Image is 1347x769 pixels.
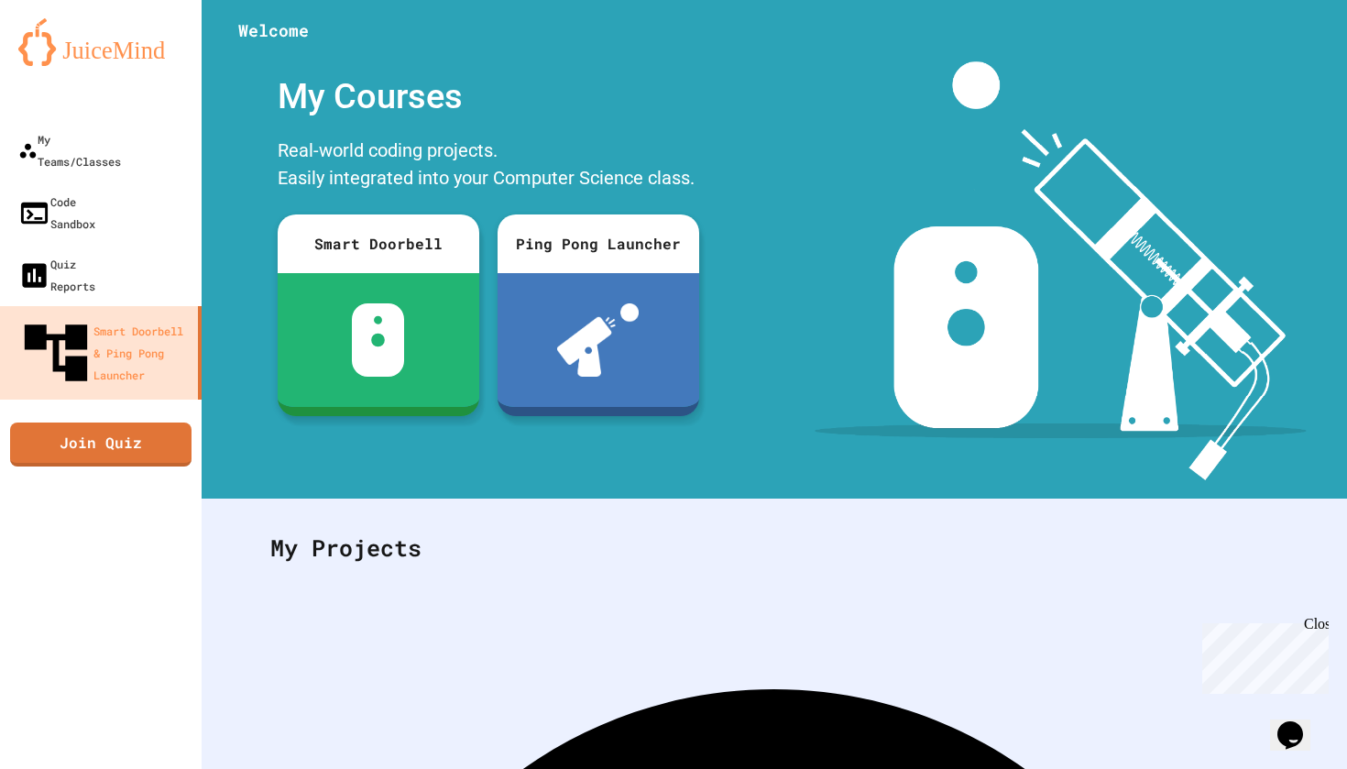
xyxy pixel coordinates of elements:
[18,128,121,172] div: My Teams/Classes
[18,191,95,235] div: Code Sandbox
[352,303,404,377] img: sdb-white.svg
[7,7,126,116] div: Chat with us now!Close
[252,512,1297,584] div: My Projects
[1195,616,1329,694] iframe: chat widget
[557,303,639,377] img: ppl-with-ball.png
[18,315,191,390] div: Smart Doorbell & Ping Pong Launcher
[18,253,95,297] div: Quiz Reports
[278,214,479,273] div: Smart Doorbell
[815,61,1306,480] img: banner-image-my-projects.png
[18,18,183,66] img: logo-orange.svg
[268,132,708,201] div: Real-world coding projects. Easily integrated into your Computer Science class.
[498,214,699,273] div: Ping Pong Launcher
[10,423,192,467] a: Join Quiz
[268,61,708,132] div: My Courses
[1270,696,1329,751] iframe: chat widget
